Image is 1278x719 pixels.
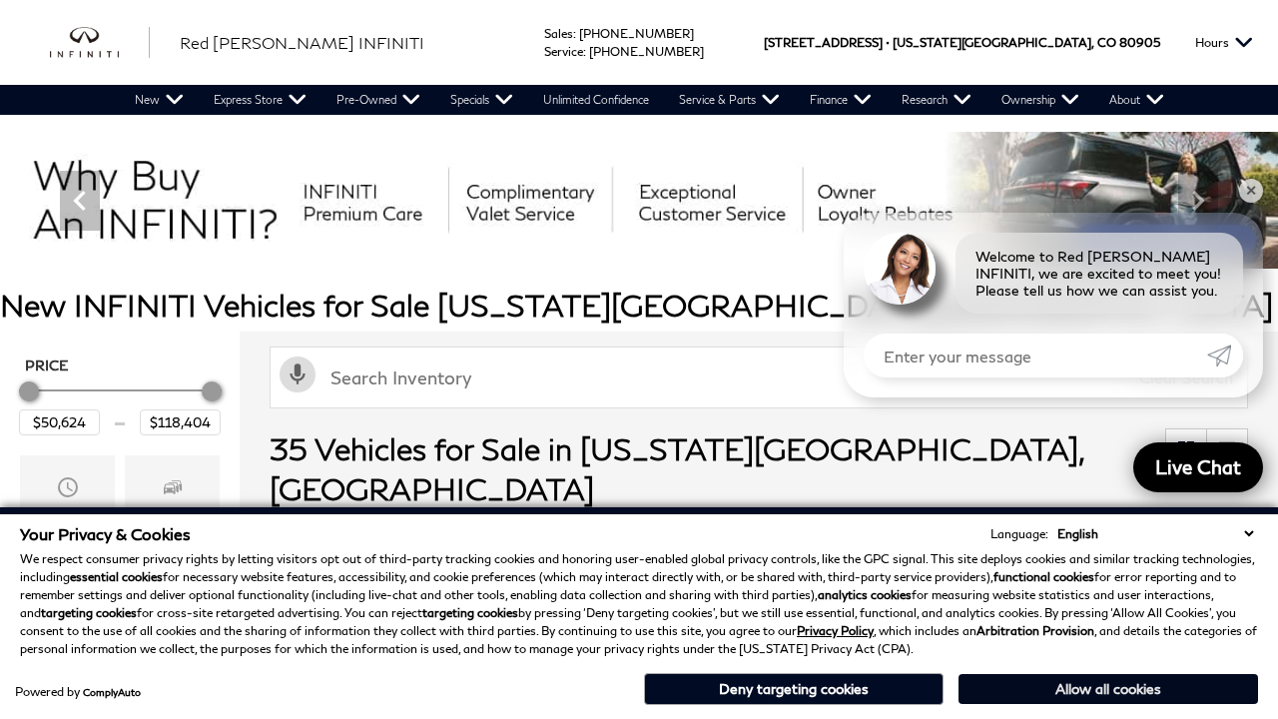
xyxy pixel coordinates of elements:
a: ComplyAuto [83,686,141,698]
strong: functional cookies [993,569,1094,584]
button: Deny targeting cookies [644,673,944,705]
span: : [573,26,576,41]
input: Search Inventory [270,347,1248,408]
strong: targeting cookies [41,605,137,620]
div: Welcome to Red [PERSON_NAME] INFINITI, we are excited to meet you! Please tell us how we can assi... [956,233,1243,314]
a: About [1094,85,1179,115]
a: infiniti [50,27,150,59]
img: Agent profile photo [864,233,936,305]
div: Price [19,374,221,435]
span: Go to slide 7 [699,232,719,252]
span: Live Chat [1145,454,1251,479]
input: Enter your message [864,334,1207,377]
span: Go to slide 5 [643,232,663,252]
input: Maximum [140,409,221,435]
span: Red [PERSON_NAME] INFINITI [180,33,424,52]
span: Service [544,44,583,59]
p: We respect consumer privacy rights by letting visitors opt out of third-party tracking cookies an... [20,550,1258,658]
span: Go to slide 2 [559,232,579,252]
a: Research [887,85,986,115]
a: Express Store [199,85,321,115]
div: Previous [60,171,100,231]
input: Minimum [19,409,100,435]
a: Service & Parts [664,85,795,115]
span: Go to slide 6 [671,232,691,252]
strong: Arbitration Provision [976,623,1094,638]
a: [STREET_ADDRESS] • [US_STATE][GEOGRAPHIC_DATA], CO 80905 [764,35,1160,50]
a: Red [PERSON_NAME] INFINITI [180,31,424,55]
strong: analytics cookies [818,587,912,602]
a: Privacy Policy [797,623,874,638]
div: MakeMake [125,455,220,547]
div: Powered by [15,686,141,698]
span: Sales [544,26,573,41]
span: Go to slide 8 [727,232,747,252]
a: [PHONE_NUMBER] [589,44,704,59]
span: Your Privacy & Cookies [20,524,191,543]
span: : [583,44,586,59]
span: Go to slide 3 [587,232,607,252]
a: Submit [1207,334,1243,377]
nav: Main Navigation [120,85,1179,115]
select: Language Select [1052,524,1258,543]
a: Specials [435,85,528,115]
a: [PHONE_NUMBER] [579,26,694,41]
svg: Click to toggle on voice search [280,357,316,392]
span: Year [56,470,80,510]
span: Make [161,470,185,510]
div: Language: [990,528,1048,540]
h5: Price [25,357,215,374]
strong: targeting cookies [422,605,518,620]
a: Unlimited Confidence [528,85,664,115]
div: Next [1178,171,1218,231]
a: New [120,85,199,115]
div: Minimum Price [19,381,39,401]
span: Go to slide 1 [531,232,551,252]
a: Live Chat [1133,442,1263,492]
div: YearYear [20,455,115,547]
div: Maximum Price [202,381,222,401]
button: Allow all cookies [958,674,1258,704]
a: Finance [795,85,887,115]
strong: essential cookies [70,569,163,584]
a: Pre-Owned [321,85,435,115]
span: 35 Vehicles for Sale in [US_STATE][GEOGRAPHIC_DATA], [GEOGRAPHIC_DATA] [270,430,1083,506]
img: INFINITI [50,27,150,59]
a: Ownership [986,85,1094,115]
span: Go to slide 4 [615,232,635,252]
